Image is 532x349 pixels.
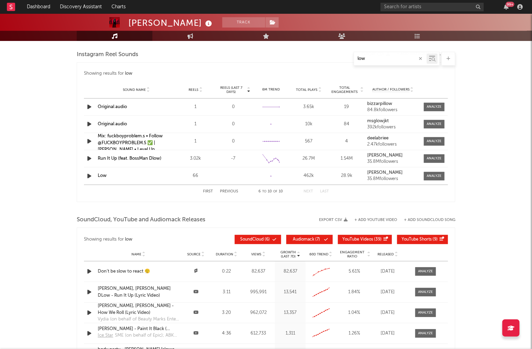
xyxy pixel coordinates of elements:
[367,136,419,141] a: deelabriee
[296,88,318,92] span: Total Plays
[367,119,419,124] a: msglowjkt
[213,268,240,275] div: 0:22
[274,190,278,193] span: of
[367,108,419,113] div: 84.8k followers
[374,330,402,337] div: [DATE]
[203,190,213,193] button: First
[292,172,326,179] div: 462k
[367,170,403,175] strong: [PERSON_NAME]
[123,88,146,92] span: Sound Name
[178,138,213,145] div: 1
[330,86,360,94] span: Total Engagements
[367,125,419,130] div: 392k followers
[292,138,326,145] div: 567
[77,51,138,59] span: Instagram Reel Sounds
[216,104,251,110] div: 0
[213,289,240,296] div: 3:11
[367,136,389,140] strong: deelabriee
[292,155,326,162] div: 26.7M
[293,237,315,242] span: Audiomack
[330,155,364,162] div: 1.54M
[338,309,371,316] div: 1.04 %
[277,289,304,296] div: 13,541
[244,309,274,316] div: 962,072
[98,316,179,323] div: Vydia (on behalf of Beauty Marks Entertainment, Inc.); UMPG Publishing, Sony Music Publishing, an...
[178,121,213,128] div: 1
[131,252,141,256] span: Name
[374,289,402,296] div: [DATE]
[338,250,366,258] span: Engagement Ratio
[277,309,304,316] div: 13,357
[397,218,455,222] button: + Add SoundCloud Song
[252,252,262,256] span: Views
[291,237,322,242] span: ( 7 )
[367,102,419,106] a: bizzarpillow
[216,155,251,162] div: -7
[330,104,364,110] div: 19
[342,237,382,242] span: ( 39 )
[338,268,371,275] div: 5.61 %
[338,330,371,337] div: 1.26 %
[320,190,329,193] button: Last
[378,252,394,256] span: Released
[348,218,397,222] div: + Add YouTube Video
[244,289,274,296] div: 995,991
[98,268,179,275] div: Don’t be slow to react 😮‍💨
[330,172,364,179] div: 28.9k
[367,153,403,158] strong: [PERSON_NAME]
[77,216,205,224] span: SoundCloud, YouTube and Audiomack Releases
[84,70,448,78] div: Showing results for
[367,142,419,147] div: 2.47k followers
[402,237,438,242] span: ( 9 )
[220,190,238,193] button: Previous
[178,155,213,162] div: 3.02k
[354,218,397,222] button: + Add YouTube Video
[286,235,333,244] button: Audiomack(7)
[128,17,214,29] div: [PERSON_NAME]
[372,87,409,92] span: Author / Followers
[125,235,133,244] div: low
[504,4,509,10] button: 99+
[244,268,274,275] div: 82,637
[277,330,304,337] div: 1,311
[178,172,213,179] div: 66
[98,332,115,341] a: Ice Star
[222,17,265,28] button: Track
[304,190,313,193] button: Next
[404,218,455,222] button: + Add SoundCloud Song
[98,105,127,109] a: Original audio
[98,326,179,332] a: [PERSON_NAME] - Paint It Black ( Slowed + Reverb )
[402,237,432,242] span: YouTube Shorts
[213,330,240,337] div: 4:36
[125,70,133,78] div: low
[367,170,419,175] a: [PERSON_NAME]
[213,309,240,316] div: 3:20
[98,285,179,299] a: [PERSON_NAME], [PERSON_NAME] DLow - Run It Up (Lyric Video)
[263,190,267,193] span: to
[98,303,179,316] div: [PERSON_NAME], [PERSON_NAME] - How We Roll (Lyric Video)
[277,268,304,275] div: 82,637
[216,121,251,128] div: 0
[367,153,419,158] a: [PERSON_NAME]
[178,104,213,110] div: 1
[189,88,198,92] span: Reels
[240,237,264,242] span: SoundCloud
[319,218,348,222] button: Export CSV
[292,104,326,110] div: 3.65k
[354,56,427,62] input: Search by song name or URL
[84,235,235,244] div: Showing results for
[98,156,161,161] a: Run It Up (feat. BossMan Dlow)
[98,134,163,152] a: Mix: fuckboyproblem.s • Follow @FUCKBOYPROBLEM.S ✅ | [PERSON_NAME] • Level Up
[367,102,392,106] strong: bizzarpillow
[338,289,371,296] div: 1.84 %
[330,138,364,145] div: 4
[98,122,127,126] a: Original audio
[280,254,296,258] p: (Last 7d)
[374,268,402,275] div: [DATE]
[506,2,514,7] div: 99 +
[252,188,290,196] div: 6 10 10
[98,173,107,178] a: Low
[216,252,233,256] span: Duration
